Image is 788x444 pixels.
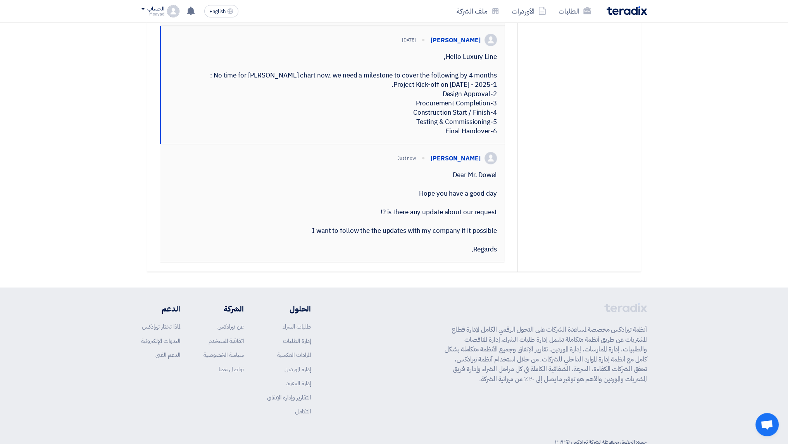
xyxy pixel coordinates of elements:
[283,322,311,331] a: طلبات الشراء
[141,12,164,16] div: Moayad
[285,365,311,373] a: إدارة الموردين
[168,170,497,254] div: Dear Mr. Dowel Hope you have a good day is there any update about our request ?! I want to follow...
[402,36,416,43] div: [DATE]
[552,2,597,20] a: الطلبات
[295,407,311,416] a: التكامل
[755,413,779,436] div: Open chat
[141,303,180,315] li: الدعم
[147,6,164,12] div: الحساب
[169,52,497,136] div: Hello Luxury Line, No time for [PERSON_NAME] chart now, we need a milestone to cover the followin...
[219,365,244,373] a: تواصل معنا
[485,152,497,164] img: profile_test.png
[142,322,180,331] a: لماذا تختار تيرادكس
[505,2,552,20] a: الأوردرات
[286,379,311,387] a: إدارة العقود
[485,34,497,46] img: profile_test.png
[155,351,180,359] a: الدعم الفني
[203,303,244,315] li: الشركة
[431,154,481,163] div: [PERSON_NAME]
[209,9,226,14] span: English
[209,337,244,345] a: اتفاقية المستخدم
[450,2,505,20] a: ملف الشركة
[204,5,238,17] button: English
[431,36,481,45] div: [PERSON_NAME]
[277,351,311,359] a: المزادات العكسية
[167,5,179,17] img: profile_test.png
[267,303,311,315] li: الحلول
[217,322,244,331] a: عن تيرادكس
[203,351,244,359] a: سياسة الخصوصية
[397,155,416,162] div: Just now
[445,325,647,384] p: أنظمة تيرادكس مخصصة لمساعدة الشركات على التحول الرقمي الكامل لإدارة قطاع المشتريات عن طريق أنظمة ...
[267,393,311,402] a: التقارير وإدارة الإنفاق
[607,6,647,15] img: Teradix logo
[283,337,311,345] a: إدارة الطلبات
[141,337,180,345] a: الندوات الإلكترونية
